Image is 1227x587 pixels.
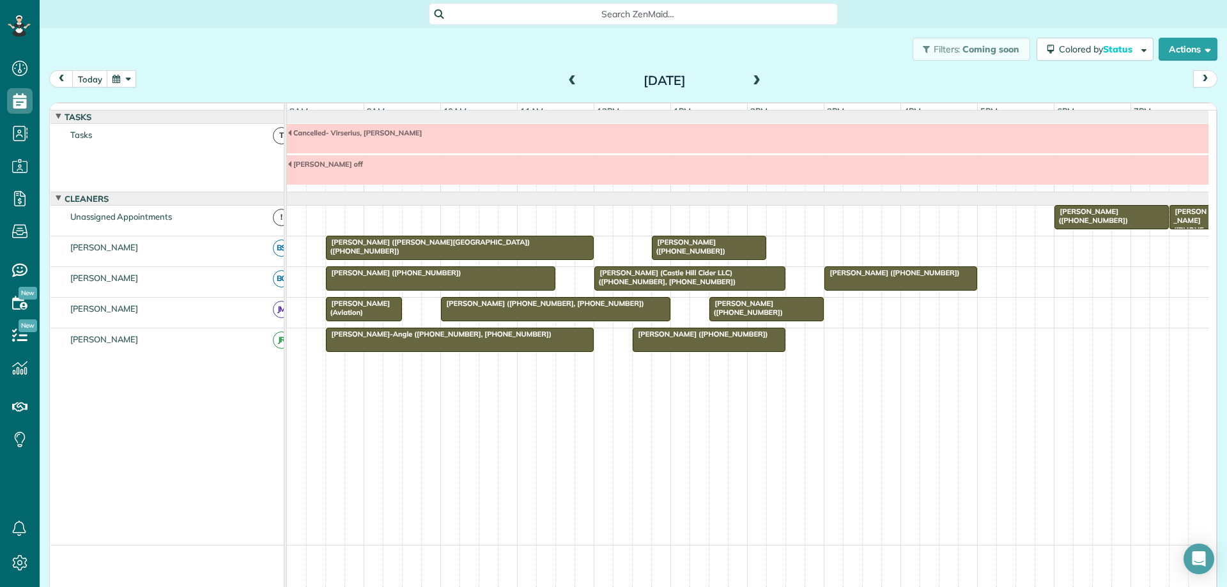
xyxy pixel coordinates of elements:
span: Cleaners [62,194,111,204]
span: 10am [441,106,470,116]
span: Filters: [934,43,961,55]
span: [PERSON_NAME] off [287,160,364,169]
span: JM [273,301,290,318]
span: New [19,319,37,332]
span: [PERSON_NAME] [68,273,141,283]
div: Open Intercom Messenger [1184,544,1214,574]
span: [PERSON_NAME] ([PHONE_NUMBER]) [325,268,462,277]
span: Status [1103,43,1134,55]
span: [PERSON_NAME]-Angle ([PHONE_NUMBER], [PHONE_NUMBER]) [325,330,552,339]
span: 4pm [901,106,923,116]
span: T [273,127,290,144]
span: [PERSON_NAME] [68,242,141,252]
span: Unassigned Appointments [68,211,174,222]
span: New [19,287,37,300]
span: BS [273,240,290,257]
button: prev [49,70,73,88]
span: Cancelled- Virserius, [PERSON_NAME] [287,128,422,137]
span: 7pm [1131,106,1154,116]
span: [PERSON_NAME] (Castle Hill Cider LLC) ([PHONE_NUMBER], [PHONE_NUMBER]) [594,268,737,286]
span: 6pm [1054,106,1077,116]
span: [PERSON_NAME] [68,303,141,314]
button: Actions [1159,38,1217,61]
span: [PERSON_NAME] ([PHONE_NUMBER]) [709,299,783,317]
span: [PERSON_NAME] ([PHONE_NUMBER]) [632,330,769,339]
button: today [72,70,108,88]
span: 12pm [594,106,622,116]
span: 1pm [671,106,693,116]
span: Coming soon [962,43,1020,55]
span: 9am [364,106,388,116]
span: ! [273,209,290,226]
span: [PERSON_NAME] (Aviation) [325,299,390,317]
span: [PERSON_NAME] ([PHONE_NUMBER]) [651,238,726,255]
span: Tasks [62,112,94,122]
button: next [1193,70,1217,88]
span: [PERSON_NAME] ([PHONE_NUMBER], [PHONE_NUMBER]) [440,299,645,308]
span: 2pm [748,106,770,116]
span: Colored by [1059,43,1137,55]
span: [PERSON_NAME] ([PHONE_NUMBER]) [1054,207,1129,225]
h2: [DATE] [585,73,745,88]
span: 8am [287,106,311,116]
span: 3pm [824,106,847,116]
span: 11am [518,106,546,116]
span: [PERSON_NAME] ([PHONE_NUMBER]) [824,268,961,277]
span: JR [273,332,290,349]
span: 5pm [978,106,1000,116]
span: [PERSON_NAME] ([PERSON_NAME][GEOGRAPHIC_DATA]) ([PHONE_NUMBER]) [325,238,530,255]
button: Colored byStatus [1037,38,1154,61]
span: [PERSON_NAME] ([PHONE_NUMBER]) [1169,207,1207,252]
span: Tasks [68,130,95,140]
span: BC [273,270,290,287]
span: [PERSON_NAME] [68,334,141,344]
